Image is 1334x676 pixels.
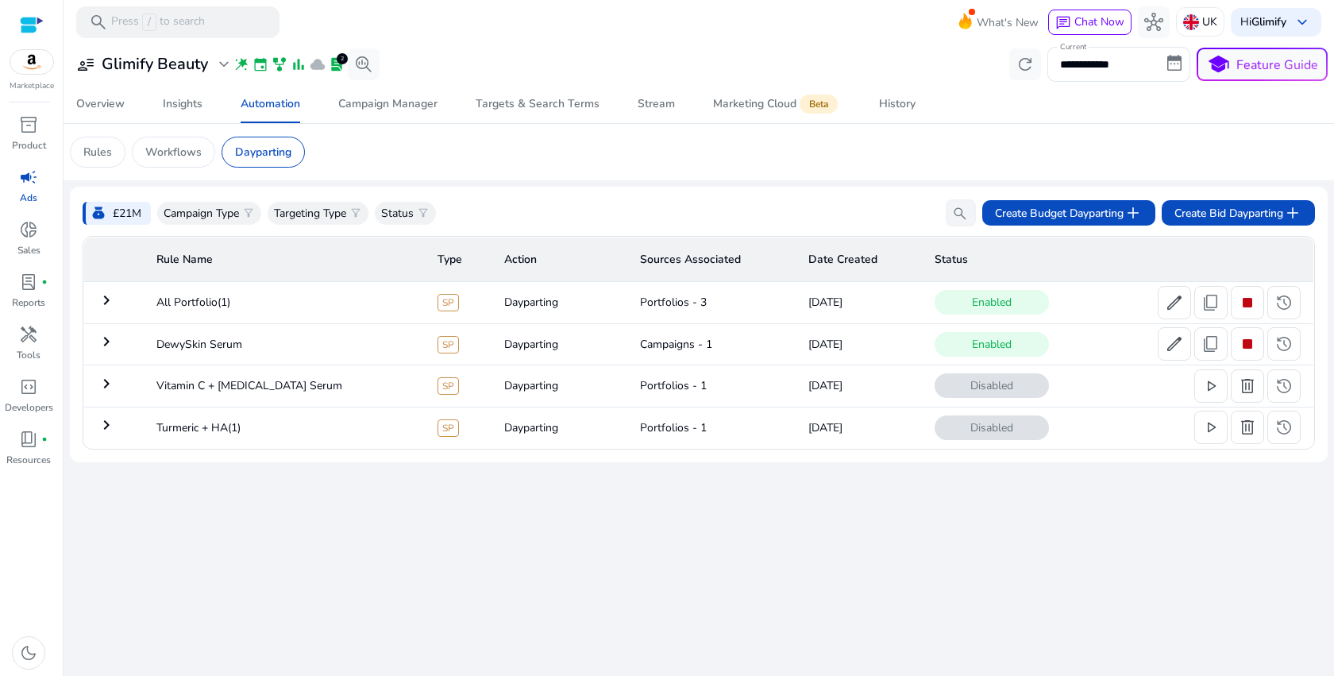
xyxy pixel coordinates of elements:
[1267,369,1301,403] button: history
[425,238,492,282] th: Type
[1251,14,1286,29] b: Glimify
[1283,203,1302,222] span: add
[19,168,38,187] span: campaign
[1201,377,1220,396] span: play_arrow
[438,419,459,437] span: SP
[1231,411,1264,444] button: delete
[1158,286,1191,319] button: edit
[113,205,141,222] p: £21M
[796,282,922,323] td: [DATE]
[1055,15,1071,31] span: chat
[1267,286,1301,319] button: history
[935,373,1049,398] span: Disabled
[796,323,922,365] td: [DATE]
[144,323,426,365] td: DewySkin Serum
[438,336,459,353] span: SP
[713,98,841,110] div: Marketing Cloud
[83,144,112,160] p: Rules
[1207,53,1230,76] span: school
[89,13,108,32] span: search
[253,56,268,72] span: event
[76,55,95,74] span: user_attributes
[627,407,796,448] td: Portfolios - 1
[627,282,796,323] td: Portfolios - 3
[144,407,426,448] td: Turmeric + HA(1)
[1238,334,1257,353] span: stop
[1048,10,1132,35] button: chatChat Now
[17,348,40,362] p: Tools
[1174,203,1302,222] span: Create Bid Dayparting
[164,205,239,222] p: Campaign Type
[10,80,54,92] p: Marketplace
[438,377,459,395] span: SP
[19,272,38,292] span: lab_profile
[111,14,205,31] p: Press to search
[1074,14,1124,29] span: Chat Now
[1194,286,1228,319] button: content_copy
[438,294,459,311] span: SP
[1274,377,1294,396] span: history
[329,56,345,72] span: lab_profile
[1236,56,1318,75] p: Feature Guide
[1183,14,1199,30] img: uk.svg
[1293,13,1312,32] span: keyboard_arrow_down
[10,50,53,74] img: amazon.svg
[1194,411,1228,444] button: play_arrow
[144,365,426,407] td: Vitamin C + [MEDICAL_DATA] Serum
[91,205,106,221] span: money_bag
[1201,334,1220,353] span: content_copy
[97,415,116,435] mat-icon: keyboard_arrow_right
[977,9,1039,37] span: What's New
[274,205,346,222] p: Targeting Type
[272,56,287,72] span: family_history
[242,207,255,219] span: filter_alt
[41,279,48,285] span: fiber_manual_record
[1238,377,1257,396] span: delete
[1238,418,1257,437] span: delete
[1194,327,1228,361] button: content_copy
[638,99,675,110] div: Stream
[1201,418,1220,437] span: play_arrow
[1009,48,1041,80] button: refresh
[348,48,380,80] button: search_insights
[337,53,348,64] div: 2
[492,282,627,323] td: Dayparting
[796,238,922,282] th: Date Created
[1197,48,1328,81] button: schoolFeature Guide
[1274,293,1294,312] span: history
[19,325,38,344] span: handyman
[41,436,48,442] span: fiber_manual_record
[796,365,922,407] td: [DATE]
[17,243,40,257] p: Sales
[492,323,627,365] td: Dayparting
[982,200,1155,226] button: Create Budget Daypartingadd
[952,206,968,222] span: search
[354,55,373,74] span: search_insights
[1016,55,1035,74] span: refresh
[879,99,916,110] div: History
[97,332,116,351] mat-icon: keyboard_arrow_right
[145,144,202,160] p: Workflows
[102,55,208,74] h3: Glimify Beauty
[19,220,38,239] span: donut_small
[1165,293,1184,312] span: edit
[1231,327,1264,361] button: stop
[381,205,414,222] p: Status
[935,415,1049,440] span: Disabled
[492,365,627,407] td: Dayparting
[1201,293,1220,312] span: content_copy
[1274,418,1294,437] span: history
[492,238,627,282] th: Action
[97,374,116,393] mat-icon: keyboard_arrow_right
[627,323,796,365] td: Campaigns - 1
[76,99,125,110] div: Overview
[349,207,362,219] span: filter_alt
[800,95,838,114] span: Beta
[1144,13,1163,32] span: hub
[1267,327,1301,361] button: history
[1274,334,1294,353] span: history
[935,290,1049,315] span: Enabled
[19,377,38,396] span: code_blocks
[144,238,426,282] th: Rule Name
[19,643,38,662] span: dark_mode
